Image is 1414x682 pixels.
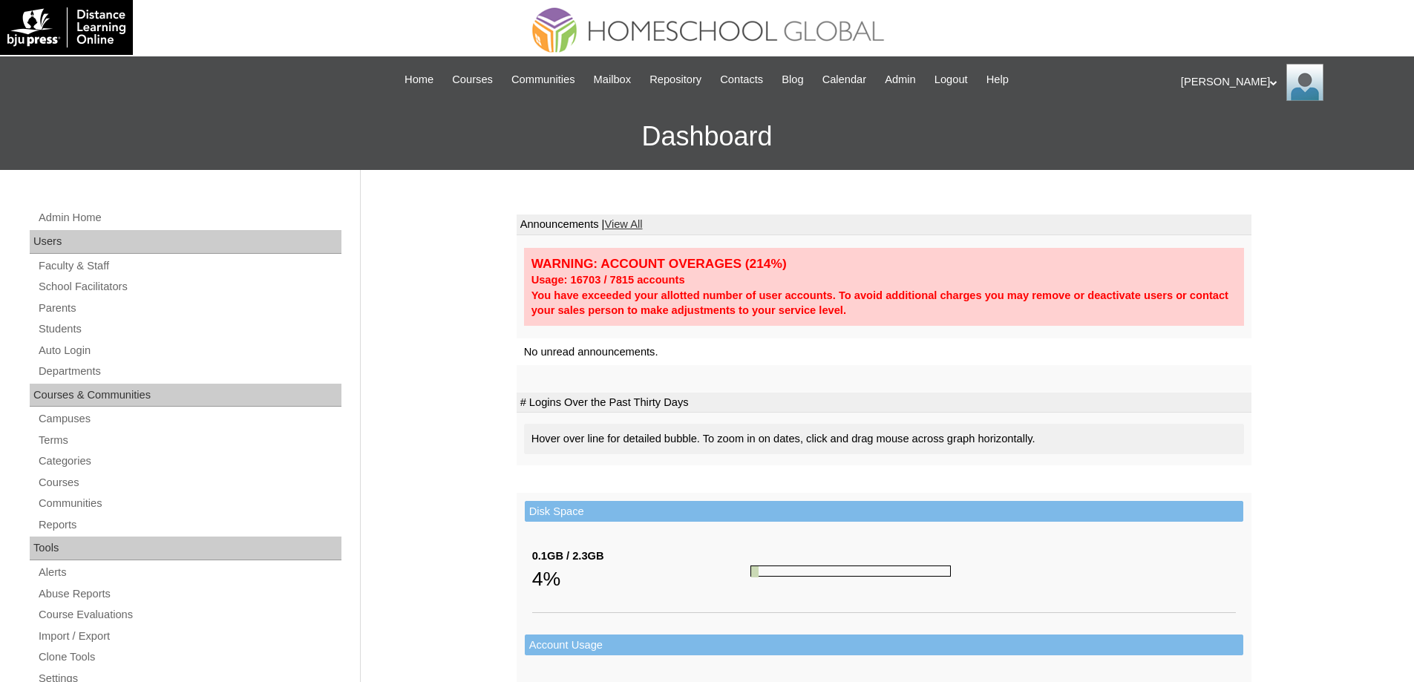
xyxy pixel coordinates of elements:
[37,431,341,450] a: Terms
[531,255,1237,272] div: WARNING: ACCOUNT OVERAGES (214%)
[30,230,341,254] div: Users
[1181,64,1399,101] div: [PERSON_NAME]
[445,71,500,88] a: Courses
[986,71,1009,88] span: Help
[979,71,1016,88] a: Help
[37,648,341,666] a: Clone Tools
[517,214,1251,235] td: Announcements |
[877,71,923,88] a: Admin
[37,585,341,603] a: Abuse Reports
[517,393,1251,413] td: # Logins Over the Past Thirty Days
[37,627,341,646] a: Import / Export
[1286,64,1323,101] img: Ariane Ebuen
[782,71,803,88] span: Blog
[37,452,341,470] a: Categories
[37,320,341,338] a: Students
[532,564,750,594] div: 4%
[7,103,1407,170] h3: Dashboard
[885,71,916,88] span: Admin
[37,278,341,296] a: School Facilitators
[524,424,1244,454] div: Hover over line for detailed bubble. To zoom in on dates, click and drag mouse across graph horiz...
[7,7,125,47] img: logo-white.png
[511,71,575,88] span: Communities
[531,288,1237,318] div: You have exceeded your allotted number of user accounts. To avoid additional charges you may remo...
[30,384,341,407] div: Courses & Communities
[37,299,341,318] a: Parents
[586,71,639,88] a: Mailbox
[504,71,583,88] a: Communities
[452,71,493,88] span: Courses
[774,71,811,88] a: Blog
[649,71,701,88] span: Repository
[594,71,632,88] span: Mailbox
[642,71,709,88] a: Repository
[37,257,341,275] a: Faculty & Staff
[604,218,642,230] a: View All
[37,362,341,381] a: Departments
[815,71,874,88] a: Calendar
[531,274,685,286] strong: Usage: 16703 / 7815 accounts
[517,338,1251,366] td: No unread announcements.
[532,548,750,564] div: 0.1GB / 2.3GB
[713,71,770,88] a: Contacts
[397,71,441,88] a: Home
[37,563,341,582] a: Alerts
[525,501,1243,522] td: Disk Space
[405,71,433,88] span: Home
[37,410,341,428] a: Campuses
[37,606,341,624] a: Course Evaluations
[30,537,341,560] div: Tools
[37,341,341,360] a: Auto Login
[525,635,1243,656] td: Account Usage
[37,473,341,492] a: Courses
[37,516,341,534] a: Reports
[720,71,763,88] span: Contacts
[37,209,341,227] a: Admin Home
[927,71,975,88] a: Logout
[37,494,341,513] a: Communities
[822,71,866,88] span: Calendar
[935,71,968,88] span: Logout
